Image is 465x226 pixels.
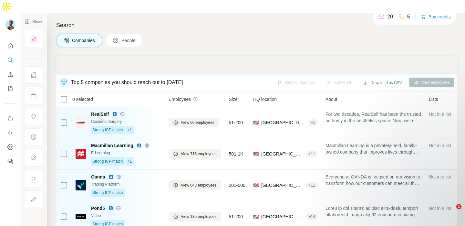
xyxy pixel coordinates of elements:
span: [GEOGRAPHIC_DATA], [GEOGRAPHIC_DATA] [261,119,305,126]
span: View 643 employees [181,182,217,188]
span: 51-200 [229,119,243,126]
span: 51-200 [229,213,243,220]
p: 5 [407,13,410,21]
span: 201-500 [229,182,245,188]
button: Dashboard [5,141,15,153]
span: Macmillan Learning is a privately-held, family-owned company that improves lives through learning... [325,142,421,155]
iframe: Intercom live chat [443,204,459,220]
div: + 1 [308,120,318,125]
span: About [325,96,337,102]
span: Strong ICP match [92,158,123,164]
span: +1 [128,127,132,133]
iframe: Banner [56,56,457,73]
span: 🇺🇸 [253,182,259,188]
span: [GEOGRAPHIC_DATA], [US_STATE] [261,182,304,188]
span: Macmillan Learning [91,142,133,149]
span: For two decades, RealSelf has been the trusted authority in the aesthetics space. Now, we're evol... [325,111,421,124]
button: View 716 employees [169,149,221,159]
span: 🇺🇸 [253,213,259,220]
img: Logo of Oanda [76,180,86,190]
button: Quick start [5,40,15,52]
img: Logo of Macmillan Learning [76,149,86,159]
div: + 11 [306,182,318,188]
img: Logo of Pond5 [76,214,86,220]
span: [GEOGRAPHIC_DATA], [US_STATE] [261,151,304,157]
div: E-Learning [91,150,161,156]
span: Lore8 ip dol sitam'c adipisc elits-doeiu tempori utlaboreetd, magn aliq 62 enimadm veniamq-nost e... [325,205,421,218]
span: View 135 employees [181,214,217,220]
span: Strong ICP match [92,190,123,196]
span: 501-1K [229,151,243,157]
span: View 60 employees [181,120,214,125]
img: LinkedIn logo [137,143,142,148]
span: 0 selected [72,96,93,102]
img: LinkedIn logo [112,112,117,117]
span: 🇺🇸 [253,119,259,126]
span: Strong ICP match [92,127,123,133]
img: LinkedIn logo [108,174,114,179]
button: Enrich CSV [5,69,15,80]
h4: Search [56,21,457,30]
button: View 60 employees [169,118,219,127]
div: + 11 [306,151,318,157]
span: Pond5 [91,205,105,211]
span: 🇺🇸 [253,151,259,157]
button: My lists [5,83,15,94]
span: Lists [429,96,438,102]
div: Top 5 companies you should reach out to [DATE] [71,79,183,86]
button: Use Surfe API [5,127,15,139]
img: Avatar [5,19,15,30]
div: + 14 [306,214,318,220]
button: View 135 employees [169,212,221,221]
span: Not in a list [429,112,451,117]
span: View 716 employees [181,151,217,157]
img: Logo of RealSelf [76,117,86,128]
button: Show [20,17,46,27]
img: LinkedIn logo [108,206,113,211]
span: 1 [456,204,461,209]
span: Employees [169,96,191,102]
span: Everyone at OANDA is focused on our vision to transform how our customers can meet all their curr... [325,174,421,187]
span: [GEOGRAPHIC_DATA], [US_STATE] [261,213,304,220]
p: 20 [387,13,393,21]
button: Feedback [5,156,15,167]
button: Buy credits [421,12,451,21]
span: Size [229,96,238,102]
span: People [121,37,136,44]
span: Oanda [91,174,105,180]
button: View 643 employees [169,180,221,190]
div: Cosmetic Surgery [91,119,161,124]
div: Trading Platform [91,181,161,187]
button: Download as CSV [358,78,406,88]
button: Use Surfe on LinkedIn [5,113,15,124]
button: Search [5,54,15,66]
span: RealSelf [91,111,109,117]
span: HQ location [253,96,277,102]
span: Companies [72,37,96,44]
span: +1 [128,158,132,164]
div: Video [91,213,161,219]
